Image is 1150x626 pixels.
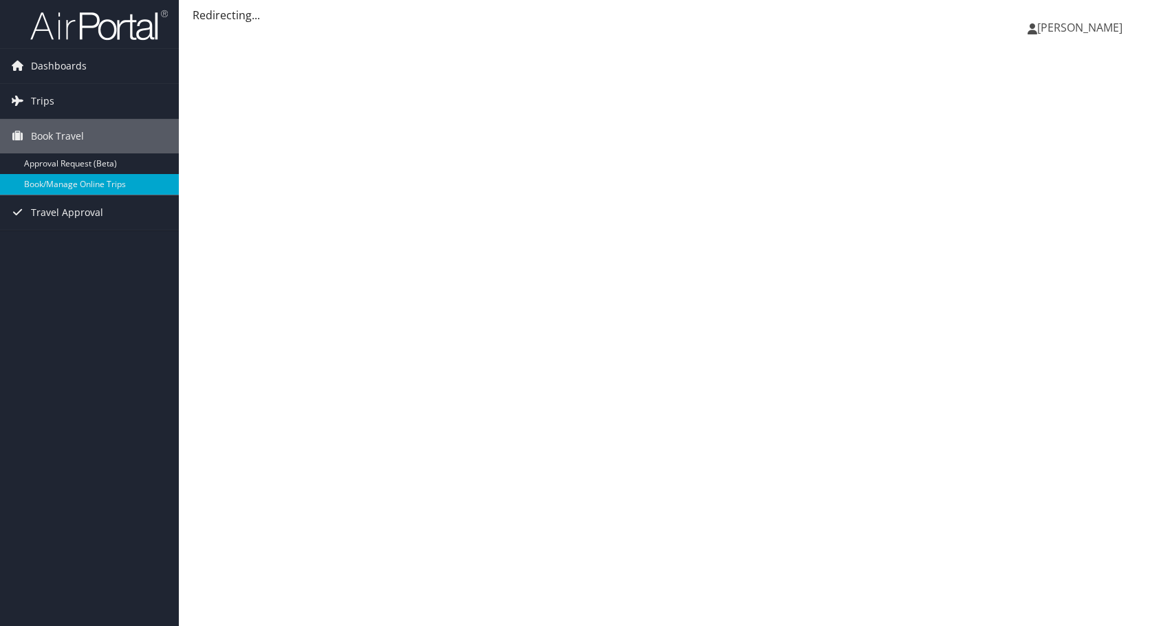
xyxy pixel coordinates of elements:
div: Redirecting... [193,7,1136,23]
span: Dashboards [31,49,87,83]
span: Book Travel [31,119,84,153]
img: airportal-logo.png [30,9,168,41]
span: [PERSON_NAME] [1037,20,1122,35]
a: [PERSON_NAME] [1028,7,1136,48]
span: Trips [31,84,54,118]
span: Travel Approval [31,195,103,230]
